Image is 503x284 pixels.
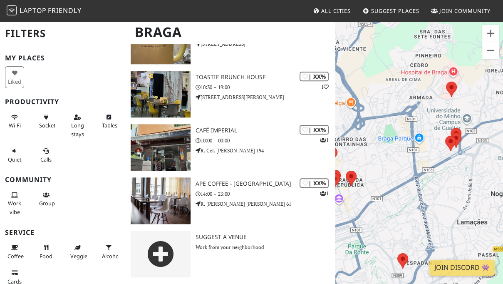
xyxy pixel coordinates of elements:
[5,188,24,219] button: Work vibe
[196,127,335,134] h3: Café Imperial
[68,241,87,263] button: Veggie
[300,125,329,135] div: | XX%
[5,110,24,132] button: Wi-Fi
[37,144,56,166] button: Calls
[102,252,120,260] span: Alcohol
[5,229,121,237] h3: Service
[126,124,335,171] a: Café Imperial | XX% 1 Café Imperial 10:00 – 00:00 R. Cel. [PERSON_NAME] 194
[128,21,334,44] h1: Braga
[196,200,335,208] p: R. [PERSON_NAME] [PERSON_NAME] 61
[196,190,335,198] p: 14:00 – 23:00
[320,136,329,144] p: 1
[8,156,22,163] span: Quiet
[7,5,17,15] img: LaptopFriendly
[99,110,119,132] button: Tables
[428,3,494,18] a: Join Community
[99,241,119,263] button: Alcohol
[196,83,335,91] p: 10:30 – 19:00
[7,4,82,18] a: LaptopFriendly LaptopFriendly
[126,71,335,117] a: Toastie Brunch House | XX% 1 Toastie Brunch House 10:30 – 19:00 [STREET_ADDRESS][PERSON_NAME]
[131,177,191,224] img: APE Coffee - Braga
[37,241,56,263] button: Food
[102,122,117,129] span: Work-friendly tables
[48,6,81,15] span: Friendly
[9,122,21,129] span: Stable Wi-Fi
[5,144,24,166] button: Quiet
[37,188,56,210] button: Groups
[68,110,87,141] button: Long stays
[5,98,121,106] h3: Productivity
[5,176,121,184] h3: Community
[37,110,56,132] button: Sockets
[310,3,354,18] a: All Cities
[8,199,21,215] span: People working
[40,252,52,260] span: Food
[196,180,335,187] h3: APE Coffee - [GEOGRAPHIC_DATA]
[371,7,419,15] span: Suggest Places
[131,231,191,277] img: gray-place-d2bdb4477600e061c01bd816cc0f2ef0cfcb1ca9e3ad78868dd16fb2af073a21.png
[429,260,495,276] a: Join Discord 👾
[300,72,329,81] div: | XX%
[196,137,335,144] p: 10:00 – 00:00
[70,252,87,260] span: Veggie
[20,6,47,15] span: Laptop
[482,25,499,42] button: Ampliar
[482,42,499,59] button: Reduzir
[320,189,329,197] p: 1
[359,3,423,18] a: Suggest Places
[71,122,84,137] span: Long stays
[321,7,351,15] span: All Cities
[196,74,335,81] h3: Toastie Brunch House
[5,241,24,263] button: Coffee
[5,54,121,62] h3: My Places
[40,156,52,163] span: Video/audio calls
[131,71,191,117] img: Toastie Brunch House
[126,231,335,277] a: Suggest a Venue Work from your neighborhood
[126,177,335,224] a: APE Coffee - Braga | XX% 1 APE Coffee - [GEOGRAPHIC_DATA] 14:00 – 23:00 R. [PERSON_NAME] [PERSON_...
[7,252,24,260] span: Coffee
[39,199,57,207] span: Group tables
[196,147,335,154] p: R. Cel. [PERSON_NAME] 194
[300,178,329,188] div: | XX%
[439,7,491,15] span: Join Community
[321,83,329,91] p: 1
[131,124,191,171] img: Café Imperial
[196,234,335,241] h3: Suggest a Venue
[196,243,335,251] p: Work from your neighborhood
[39,122,58,129] span: Power sockets
[196,93,335,101] p: [STREET_ADDRESS][PERSON_NAME]
[5,21,121,46] h2: Filters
